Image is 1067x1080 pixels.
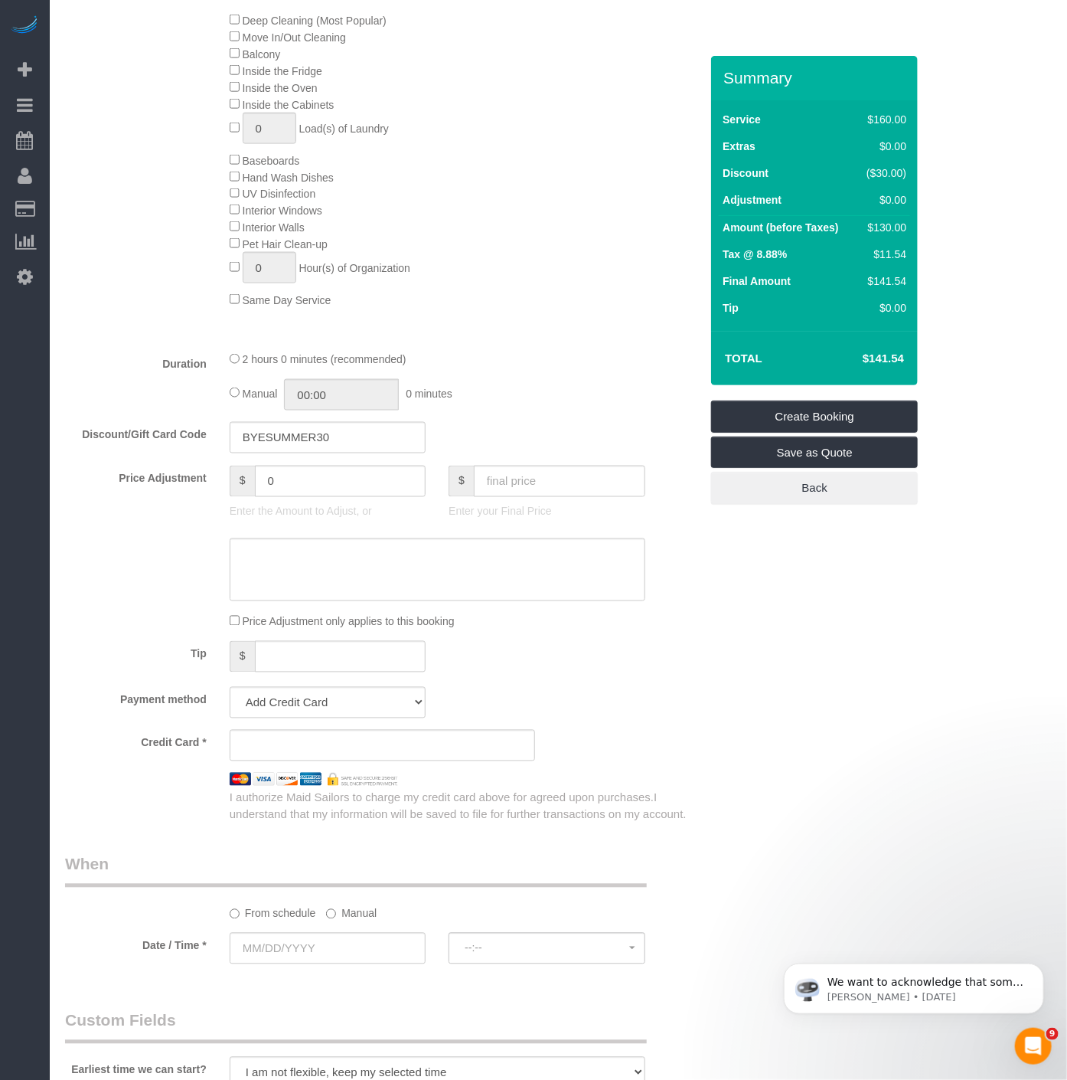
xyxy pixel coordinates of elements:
[218,790,711,823] div: I authorize Maid Sailors to charge my credit card above for agreed upon purchases.
[54,1057,218,1078] label: Earliest time we can start?
[299,123,390,135] span: Load(s) of Laundry
[861,165,907,181] div: ($30.00)
[230,466,255,497] span: $
[65,853,647,888] legend: When
[861,220,907,235] div: $130.00
[299,262,411,274] span: Hour(s) of Organization
[861,112,907,127] div: $160.00
[243,294,331,306] span: Same Day Service
[67,59,264,73] p: Message from Ellie, sent 1d ago
[406,388,452,400] span: 0 minutes
[54,933,218,954] label: Date / Time *
[243,221,305,234] span: Interior Walls
[761,931,1067,1039] iframe: Intercom notifications message
[230,901,316,921] label: From schedule
[861,300,907,316] div: $0.00
[243,31,346,44] span: Move In/Out Cleaning
[465,942,628,954] span: --:--
[711,401,918,433] a: Create Booking
[54,641,218,662] label: Tip
[861,273,907,289] div: $141.54
[723,247,787,262] label: Tax @ 8.88%
[67,44,263,254] span: We want to acknowledge that some users may be experiencing lag or slower performance in our softw...
[243,48,281,61] span: Balcony
[243,388,278,400] span: Manual
[326,909,336,919] input: Manual
[723,192,781,208] label: Adjustment
[243,738,523,752] iframe: Secure card payment input frame
[243,616,455,628] span: Price Adjustment only applies to this booking
[243,238,328,250] span: Pet Hair Clean-up
[861,247,907,262] div: $11.54
[230,933,426,964] input: MM/DD/YYYY
[861,192,907,208] div: $0.00
[243,172,334,184] span: Hand Wash Dishes
[54,422,218,443] label: Discount/Gift Card Code
[723,139,755,154] label: Extras
[723,69,910,87] h3: Summary
[474,466,645,497] input: final price
[449,933,644,964] button: --:--
[218,773,410,787] img: credit cards
[243,188,316,200] span: UV Disinfection
[449,466,474,497] span: $
[230,909,240,919] input: From schedule
[326,901,377,921] label: Manual
[243,65,322,77] span: Inside the Fridge
[1015,1028,1052,1065] iframe: Intercom live chat
[861,139,907,154] div: $0.00
[65,1010,647,1044] legend: Custom Fields
[54,466,218,486] label: Price Adjustment
[9,15,40,37] img: Automaid Logo
[723,220,838,235] label: Amount (before Taxes)
[230,791,687,820] span: I understand that my information will be saved to file for further transactions on my account.
[723,300,739,316] label: Tip
[711,472,918,504] a: Back
[243,99,334,111] span: Inside the Cabinets
[725,352,762,365] strong: Total
[230,641,255,673] span: $
[54,730,218,751] label: Credit Card *
[723,165,768,181] label: Discount
[54,687,218,708] label: Payment method
[1046,1028,1059,1040] span: 9
[54,351,218,371] label: Duration
[243,15,387,27] span: Deep Cleaning (Most Popular)
[711,437,918,469] a: Save as Quote
[243,205,322,217] span: Interior Windows
[230,504,426,519] p: Enter the Amount to Adjust, or
[817,352,904,365] h4: $141.54
[243,354,406,366] span: 2 hours 0 minutes (recommended)
[243,82,318,94] span: Inside the Oven
[723,273,791,289] label: Final Amount
[449,504,644,519] p: Enter your Final Price
[723,112,761,127] label: Service
[243,155,300,167] span: Baseboards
